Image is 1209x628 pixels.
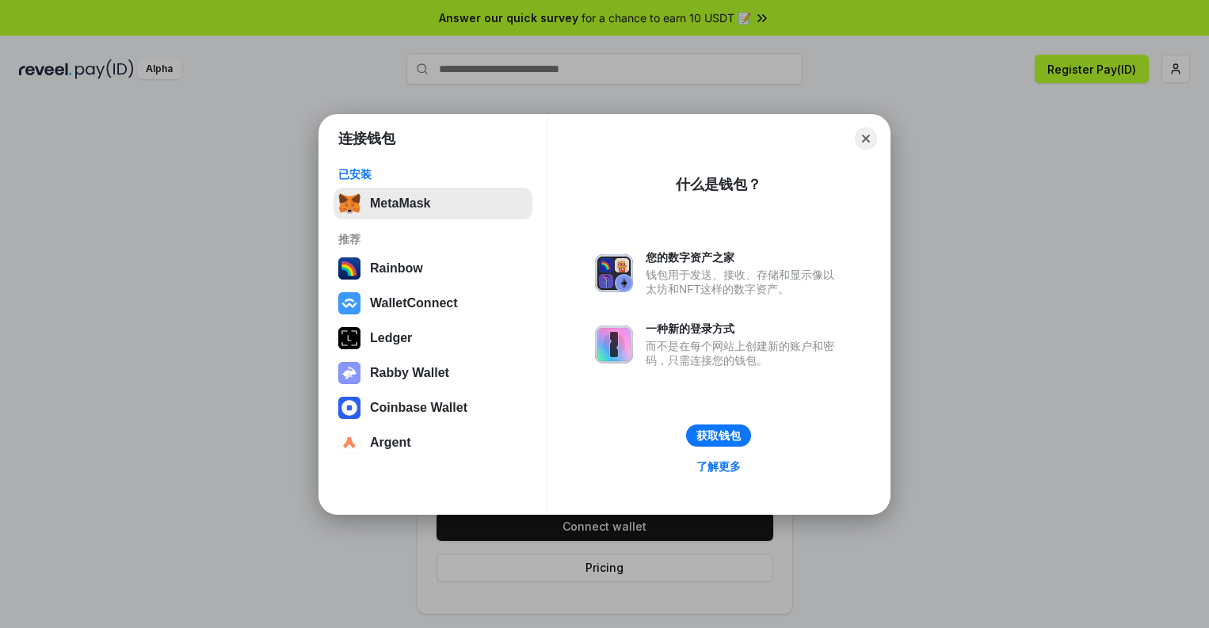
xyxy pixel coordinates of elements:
img: svg+xml,%3Csvg%20width%3D%22120%22%20height%3D%22120%22%20viewBox%3D%220%200%20120%20120%22%20fil... [338,257,360,280]
img: svg+xml,%3Csvg%20width%3D%2228%22%20height%3D%2228%22%20viewBox%3D%220%200%2028%2028%22%20fill%3D... [338,397,360,419]
div: 钱包用于发送、接收、存储和显示像以太坊和NFT这样的数字资产。 [646,268,842,296]
img: svg+xml,%3Csvg%20xmlns%3D%22http%3A%2F%2Fwww.w3.org%2F2000%2Fsvg%22%20fill%3D%22none%22%20viewBox... [338,362,360,384]
button: MetaMask [334,188,532,219]
div: 已安装 [338,167,528,181]
div: Rainbow [370,261,423,276]
img: svg+xml,%3Csvg%20xmlns%3D%22http%3A%2F%2Fwww.w3.org%2F2000%2Fsvg%22%20fill%3D%22none%22%20viewBox... [595,254,633,292]
div: 推荐 [338,232,528,246]
button: Close [855,128,877,150]
img: svg+xml,%3Csvg%20xmlns%3D%22http%3A%2F%2Fwww.w3.org%2F2000%2Fsvg%22%20fill%3D%22none%22%20viewBox... [595,325,633,363]
div: 一种新的登录方式 [646,322,842,336]
div: WalletConnect [370,296,458,310]
div: MetaMask [370,196,430,211]
div: Rabby Wallet [370,366,449,380]
button: 获取钱包 [686,424,751,447]
div: 您的数字资产之家 [646,250,842,265]
div: Ledger [370,331,412,345]
button: Rainbow [334,253,532,284]
a: 了解更多 [687,456,750,477]
div: 而不是在每个网站上创建新的账户和密码，只需连接您的钱包。 [646,339,842,367]
img: svg+xml,%3Csvg%20width%3D%2228%22%20height%3D%2228%22%20viewBox%3D%220%200%2028%2028%22%20fill%3D... [338,292,360,314]
div: 获取钱包 [696,428,741,443]
div: Argent [370,436,411,450]
img: svg+xml,%3Csvg%20width%3D%2228%22%20height%3D%2228%22%20viewBox%3D%220%200%2028%2028%22%20fill%3D... [338,432,360,454]
div: 了解更多 [696,459,741,474]
button: WalletConnect [334,287,532,319]
div: Coinbase Wallet [370,401,467,415]
button: Argent [334,427,532,459]
button: Ledger [334,322,532,354]
img: svg+xml,%3Csvg%20xmlns%3D%22http%3A%2F%2Fwww.w3.org%2F2000%2Fsvg%22%20width%3D%2228%22%20height%3... [338,327,360,349]
button: Rabby Wallet [334,357,532,389]
div: 什么是钱包？ [676,175,761,194]
button: Coinbase Wallet [334,392,532,424]
h1: 连接钱包 [338,129,395,148]
img: svg+xml,%3Csvg%20fill%3D%22none%22%20height%3D%2233%22%20viewBox%3D%220%200%2035%2033%22%20width%... [338,192,360,215]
